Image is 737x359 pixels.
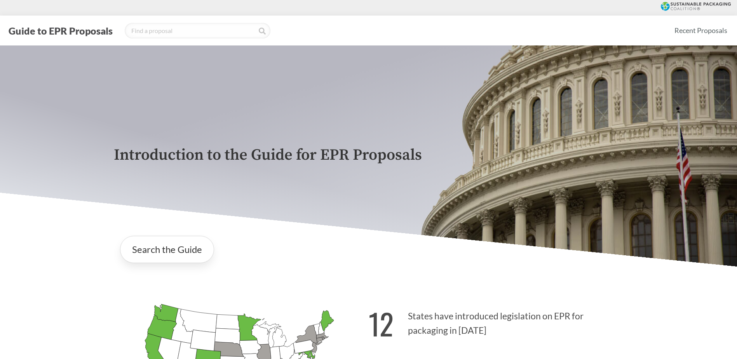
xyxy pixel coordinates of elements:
[671,22,731,39] a: Recent Proposals
[6,24,115,37] button: Guide to EPR Proposals
[120,236,214,263] a: Search the Guide
[369,302,394,345] strong: 12
[369,297,624,345] p: States have introduced legislation on EPR for packaging in [DATE]
[125,23,270,38] input: Find a proposal
[114,146,624,164] p: Introduction to the Guide for EPR Proposals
